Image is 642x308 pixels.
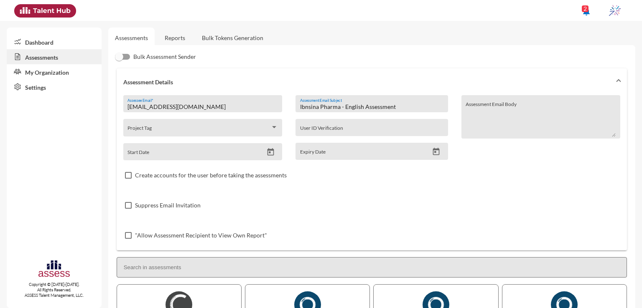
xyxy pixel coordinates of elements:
[195,28,270,48] a: Bulk Tokens Generation
[133,52,196,62] span: Bulk Assessment Sender
[117,68,627,95] mat-expansion-panel-header: Assessment Details
[7,282,102,298] p: Copyright © [DATE]-[DATE]. All Rights Reserved. ASSESS Talent Management, LLC.
[123,78,610,86] mat-panel-title: Assessment Details
[115,34,148,41] a: Assessments
[581,6,591,16] mat-icon: notifications
[135,200,201,210] span: Suppress Email Invitation
[429,147,443,156] button: Open calendar
[7,34,102,49] a: Dashboard
[117,95,627,250] div: Assessment Details
[263,148,278,157] button: Open calendar
[117,257,627,278] input: Search in assessments
[7,79,102,94] a: Settings
[7,49,102,64] a: Assessments
[582,5,588,12] div: 2
[135,170,287,180] span: Create accounts for the user before taking the assessments
[158,28,192,48] a: Reports
[300,104,443,110] input: Assessment Email Subject
[38,259,71,280] img: assesscompany-logo.png
[7,64,102,79] a: My Organization
[135,230,267,240] span: "Allow Assessment Recipient to View Own Report"
[127,104,278,110] input: Assessee Email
